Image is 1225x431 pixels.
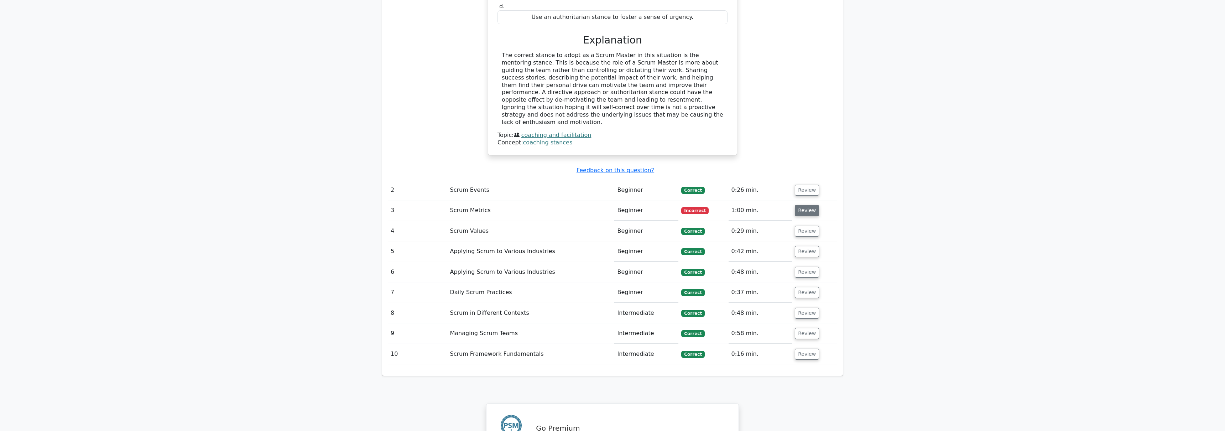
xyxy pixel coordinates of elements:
button: Review [795,246,819,257]
button: Review [795,308,819,319]
td: 3 [388,200,447,221]
td: Scrum Events [447,180,615,200]
a: coaching stances [523,139,573,146]
td: Beginner [614,282,678,303]
td: Intermediate [614,323,678,344]
span: Correct [681,269,704,276]
td: 0:42 min. [729,241,792,262]
div: Concept: [497,139,728,147]
td: Beginner [614,241,678,262]
span: Correct [681,248,704,255]
div: Topic: [497,132,728,139]
td: 5 [388,241,447,262]
td: Beginner [614,262,678,282]
div: Use an authoritarian stance to foster a sense of urgency. [497,10,728,24]
td: Daily Scrum Practices [447,282,615,303]
td: 8 [388,303,447,323]
button: Review [795,349,819,360]
td: 10 [388,344,447,364]
td: Applying Scrum to Various Industries [447,262,615,282]
td: Scrum Metrics [447,200,615,221]
td: 0:29 min. [729,221,792,241]
td: 6 [388,262,447,282]
button: Review [795,205,819,216]
td: 1:00 min. [729,200,792,221]
td: Scrum Values [447,221,615,241]
td: Intermediate [614,344,678,364]
a: coaching and facilitation [521,132,591,138]
span: Correct [681,351,704,358]
button: Review [795,328,819,339]
td: Beginner [614,180,678,200]
td: Managing Scrum Teams [447,323,615,344]
td: 0:48 min. [729,303,792,323]
td: 7 [388,282,447,303]
span: Incorrect [681,207,709,214]
span: Correct [681,228,704,235]
span: d. [499,3,505,10]
td: Beginner [614,221,678,241]
span: Correct [681,187,704,194]
td: 4 [388,221,447,241]
button: Review [795,267,819,278]
span: Correct [681,330,704,337]
button: Review [795,185,819,196]
td: Intermediate [614,303,678,323]
h3: Explanation [502,34,723,46]
span: Correct [681,289,704,296]
td: 0:16 min. [729,344,792,364]
button: Review [795,287,819,298]
button: Review [795,226,819,237]
td: 0:37 min. [729,282,792,303]
div: The correct stance to adopt as a Scrum Master in this situation is the mentoring stance. This is ... [502,52,723,126]
td: 0:48 min. [729,262,792,282]
td: 2 [388,180,447,200]
td: 0:26 min. [729,180,792,200]
td: Scrum in Different Contexts [447,303,615,323]
td: 9 [388,323,447,344]
td: 0:58 min. [729,323,792,344]
span: Correct [681,310,704,317]
a: Feedback on this question? [577,167,654,174]
td: Applying Scrum to Various Industries [447,241,615,262]
td: Scrum Framework Fundamentals [447,344,615,364]
td: Beginner [614,200,678,221]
